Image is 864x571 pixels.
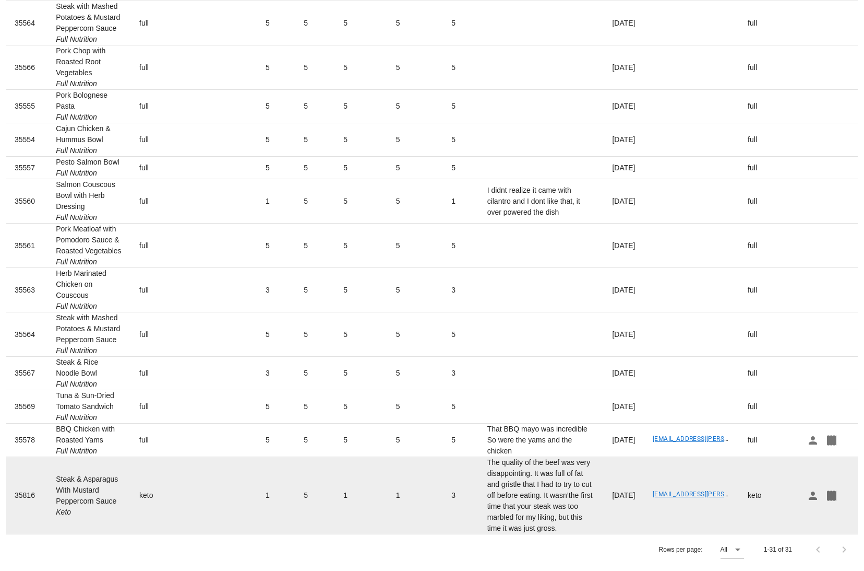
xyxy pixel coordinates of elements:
[56,146,97,155] i: Full Nutrition
[604,357,644,390] td: [DATE]
[295,357,335,390] td: 5
[443,123,478,157] td: 5
[131,357,187,390] td: full
[295,1,335,45] td: 5
[257,1,295,45] td: 5
[335,357,388,390] td: 5
[131,123,187,157] td: full
[479,424,604,457] td: That BBQ mayo was incredible So were the yams and the chicken
[56,302,97,310] i: Full Nutrition
[388,90,443,123] td: 5
[56,380,97,388] i: Full Nutrition
[295,179,335,224] td: 5
[388,457,443,534] td: 1
[335,45,388,90] td: 5
[257,179,295,224] td: 1
[604,45,644,90] td: [DATE]
[739,357,795,390] td: full
[47,1,131,45] td: Steak with Mashed Potatoes & Mustard Peppercorn Sauce
[739,268,795,312] td: full
[604,224,644,268] td: [DATE]
[653,435,807,442] a: [EMAIL_ADDRESS][PERSON_NAME][DOMAIN_NAME]
[47,268,131,312] td: Herb Marinated Chicken on Couscous
[335,90,388,123] td: 5
[335,312,388,357] td: 5
[47,123,131,157] td: Cajun Chicken & Hummus Bowl
[604,1,644,45] td: [DATE]
[6,157,47,179] td: 35557
[604,179,644,224] td: [DATE]
[388,424,443,457] td: 5
[739,90,795,123] td: full
[604,90,644,123] td: [DATE]
[388,45,443,90] td: 5
[257,157,295,179] td: 5
[47,357,131,390] td: Steak & Rice Noodle Bowl
[335,457,388,534] td: 1
[56,346,97,355] i: Full Nutrition
[295,90,335,123] td: 5
[335,224,388,268] td: 5
[6,390,47,424] td: 35569
[604,312,644,357] td: [DATE]
[604,157,644,179] td: [DATE]
[443,390,478,424] td: 5
[604,123,644,157] td: [DATE]
[257,312,295,357] td: 5
[47,179,131,224] td: Salmon Couscous Bowl with Herb Dressing
[131,312,187,357] td: full
[479,457,604,534] td: The quality of the beef was very disappointing. It was full of fat and gristle that I had to try ...
[295,268,335,312] td: 5
[604,457,644,534] td: [DATE]
[443,457,478,534] td: 3
[47,224,131,268] td: Pork Meatloaf with Pomodoro Sauce & Roasted Vegetables
[739,179,795,224] td: full
[56,169,97,177] i: Full Nutrition
[6,457,47,534] td: 35816
[131,90,187,123] td: full
[739,45,795,90] td: full
[443,268,478,312] td: 3
[443,424,478,457] td: 5
[739,390,795,424] td: full
[257,424,295,457] td: 5
[739,457,795,534] td: keto
[443,179,478,224] td: 1
[56,213,97,222] i: Full Nutrition
[739,224,795,268] td: full
[131,179,187,224] td: full
[131,268,187,312] td: full
[335,424,388,457] td: 5
[47,424,131,457] td: BBQ Chicken with Roasted Yams
[739,157,795,179] td: full
[764,545,792,554] div: 1-31 of 31
[257,45,295,90] td: 5
[131,457,187,534] td: keto
[6,312,47,357] td: 35564
[56,79,97,88] i: Full Nutrition
[335,157,388,179] td: 5
[335,1,388,45] td: 5
[388,357,443,390] td: 5
[604,424,644,457] td: [DATE]
[47,157,131,179] td: Pesto Salmon Bowl
[443,1,478,45] td: 5
[47,45,131,90] td: Pork Chop with Roasted Root Vegetables
[47,457,131,534] td: Steak & Asparagus With Mustard Peppercorn Sauce
[388,1,443,45] td: 5
[335,179,388,224] td: 5
[388,268,443,312] td: 5
[131,1,187,45] td: full
[295,424,335,457] td: 5
[6,45,47,90] td: 35566
[131,45,187,90] td: full
[739,1,795,45] td: full
[739,123,795,157] td: full
[443,45,478,90] td: 5
[443,157,478,179] td: 5
[257,224,295,268] td: 5
[6,224,47,268] td: 35561
[739,312,795,357] td: full
[47,90,131,123] td: Pork Bolognese Pasta
[131,390,187,424] td: full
